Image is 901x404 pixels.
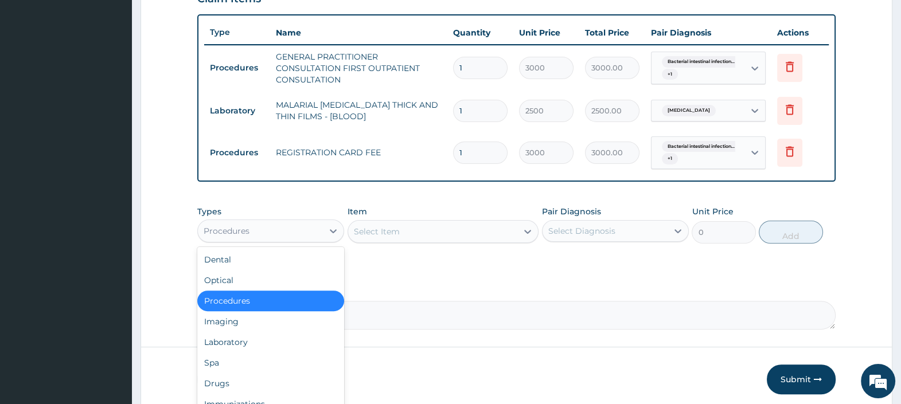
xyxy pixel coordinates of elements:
span: Bacterial intestinal infection... [662,141,740,152]
td: GENERAL PRACTITIONER CONSULTATION FIRST OUTPATIENT CONSULTATION [270,45,447,91]
label: Types [197,207,221,217]
th: Name [270,21,447,44]
span: + 1 [662,69,678,80]
span: [MEDICAL_DATA] [662,105,716,116]
td: REGISTRATION CARD FEE [270,141,447,164]
img: d_794563401_company_1708531726252_794563401 [21,57,46,86]
label: Unit Price [692,206,733,217]
div: Select Diagnosis [548,225,615,237]
td: MALARIAL [MEDICAL_DATA] THICK AND THIN FILMS - [BLOOD] [270,93,447,128]
label: Pair Diagnosis [542,206,601,217]
div: Procedures [204,225,249,237]
div: Drugs [197,373,344,394]
td: Laboratory [204,100,270,121]
div: Optical [197,270,344,291]
label: Comment [197,285,836,295]
th: Actions [771,21,829,44]
div: Procedures [197,291,344,311]
button: Add [759,221,822,244]
th: Type [204,22,270,43]
div: Minimize live chat window [188,6,216,33]
span: Bacterial intestinal infection... [662,56,740,68]
span: We're online! [67,126,158,242]
div: Laboratory [197,332,344,352]
th: Total Price [579,21,645,44]
div: Imaging [197,311,344,332]
div: Chat with us now [60,64,193,79]
div: Dental [197,249,344,270]
td: Procedures [204,142,270,163]
td: Procedures [204,57,270,79]
label: Item [348,206,367,217]
th: Pair Diagnosis [645,21,771,44]
th: Quantity [447,21,513,44]
button: Submit [767,364,836,394]
span: + 1 [662,153,678,164]
div: Select Item [354,226,400,237]
div: Spa [197,352,344,373]
textarea: Type your message and hit 'Enter' [6,276,219,316]
th: Unit Price [513,21,579,44]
